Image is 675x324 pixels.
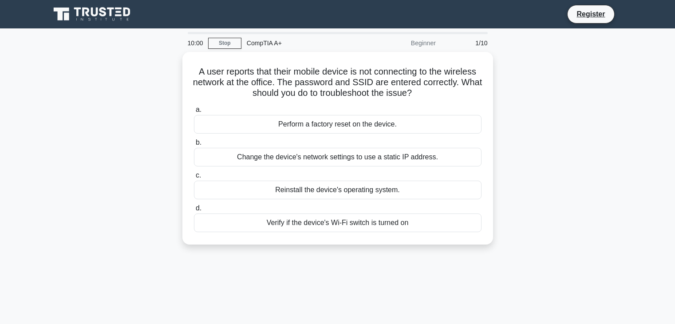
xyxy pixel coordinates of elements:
span: a. [196,106,201,113]
div: 10:00 [182,34,208,52]
a: Register [571,8,610,20]
div: CompTIA A+ [241,34,363,52]
div: 1/10 [441,34,493,52]
span: d. [196,204,201,212]
a: Stop [208,38,241,49]
div: Perform a factory reset on the device. [194,115,482,134]
div: Reinstall the device's operating system. [194,181,482,199]
span: b. [196,138,201,146]
div: Beginner [363,34,441,52]
div: Change the device's network settings to use a static IP address. [194,148,482,166]
h5: A user reports that their mobile device is not connecting to the wireless network at the office. ... [193,66,482,99]
div: Verify if the device's Wi-Fi switch is turned on [194,213,482,232]
span: c. [196,171,201,179]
